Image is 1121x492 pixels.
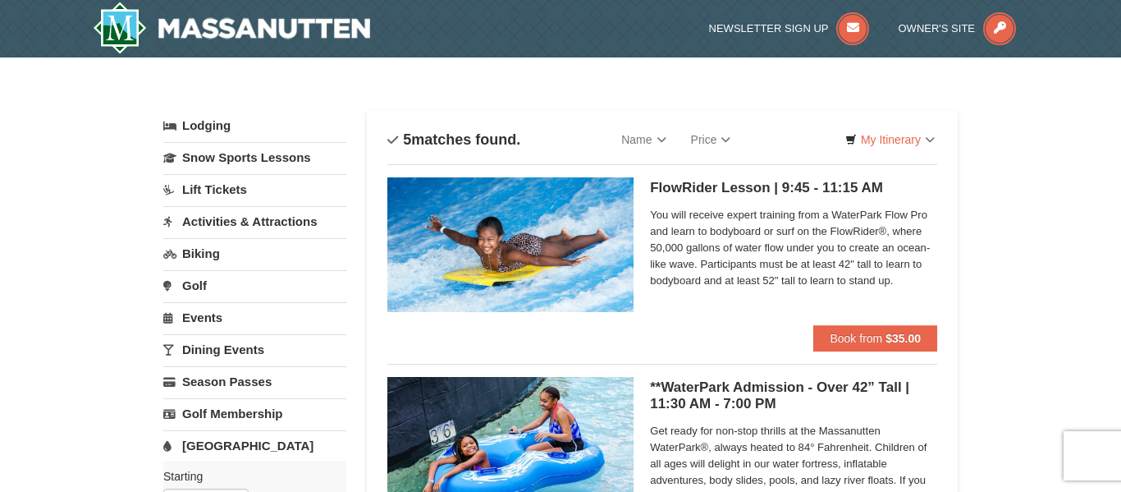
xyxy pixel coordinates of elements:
a: Owner's Site [899,22,1017,34]
span: 5 [403,131,411,148]
a: Golf Membership [163,398,346,429]
a: Activities & Attractions [163,206,346,237]
a: Price [679,123,744,156]
a: [GEOGRAPHIC_DATA] [163,430,346,461]
a: Lodging [163,111,346,140]
img: Massanutten Resort Logo [93,2,370,54]
a: Snow Sports Lessons [163,142,346,172]
span: You will receive expert training from a WaterPark Flow Pro and learn to bodyboard or surf on the ... [650,207,937,289]
button: Book from $35.00 [813,325,937,352]
h5: **WaterPark Admission - Over 42” Tall | 11:30 AM - 7:00 PM [650,379,937,412]
a: Newsletter Sign Up [709,22,870,34]
a: Golf [163,270,346,301]
a: Dining Events [163,334,346,365]
a: Season Passes [163,366,346,397]
a: Massanutten Resort [93,2,370,54]
a: Lift Tickets [163,174,346,205]
h5: FlowRider Lesson | 9:45 - 11:15 AM [650,180,937,196]
span: Book from [830,332,882,345]
h4: matches found. [387,131,520,148]
strong: $35.00 [885,332,921,345]
img: 6619917-216-363963c7.jpg [387,177,634,312]
label: Starting [163,468,334,485]
a: Biking [163,238,346,269]
a: Name [609,123,678,156]
a: Events [163,302,346,333]
span: Owner's Site [899,22,976,34]
span: Newsletter Sign Up [709,22,829,34]
a: My Itinerary [835,127,945,152]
